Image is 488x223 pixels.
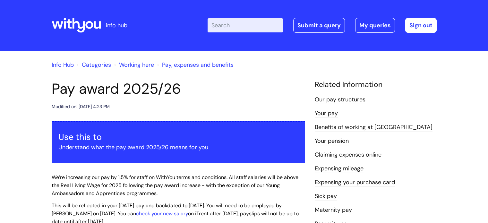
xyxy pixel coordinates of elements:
a: Submit a query [293,18,345,33]
p: Understand what the pay award 2025/26 means for you [58,142,298,152]
h4: Related Information [315,80,437,89]
a: Maternity pay [315,206,352,214]
a: Our pay structures [315,96,365,104]
div: | - [208,18,437,33]
a: Sign out [405,18,437,33]
a: Expensing your purchase card [315,178,395,187]
a: Working here [119,61,154,69]
li: Pay, expenses and benefits [156,60,234,70]
input: Search [208,18,283,32]
a: Categories [82,61,111,69]
a: Claiming expenses online [315,151,381,159]
a: check your new salary [136,210,188,217]
li: Solution home [75,60,111,70]
a: Expensing mileage [315,165,364,173]
a: Pay, expenses and benefits [162,61,234,69]
h1: Pay award 2025/26 [52,80,305,98]
a: Benefits of working at [GEOGRAPHIC_DATA] [315,123,432,132]
li: Working here [113,60,154,70]
a: Info Hub [52,61,74,69]
a: Your pension [315,137,349,145]
div: Modified on: [DATE] 4:23 PM [52,103,110,111]
span: We’re increasing our pay by 1.5% for staff on WithYou terms and conditions. All staff salaries wi... [52,174,298,197]
p: info hub [106,20,127,30]
h3: Use this to [58,132,298,142]
a: Your pay [315,109,338,118]
a: Sick pay [315,192,337,201]
a: My queries [355,18,395,33]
